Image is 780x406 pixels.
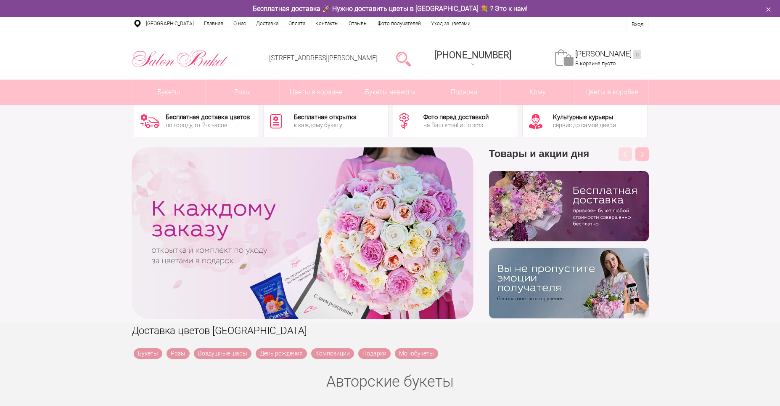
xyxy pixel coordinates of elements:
[427,80,501,105] a: Подарки
[134,348,162,359] a: Букеты
[553,122,616,128] div: сервис до самой двери
[575,60,616,67] span: В корзине пусто
[358,348,391,359] a: Подарки
[553,114,616,120] div: Культурные курьеры
[125,4,655,13] div: Бесплатная доставка 🚀 Нужно доставить цветы в [GEOGRAPHIC_DATA] 💐 ? Это к нам!
[395,348,438,359] a: Монобукеты
[311,348,354,359] a: Композиции
[166,114,250,120] div: Бесплатная доставка цветов
[283,17,310,30] a: Оплата
[344,17,373,30] a: Отзывы
[194,348,251,359] a: Воздушные шары
[310,17,344,30] a: Контакты
[294,122,357,128] div: к каждому букету
[132,80,206,105] a: Букеты
[429,47,516,71] a: [PHONE_NUMBER]
[353,80,427,105] a: Букеты невесты
[489,248,649,318] img: v9wy31nijnvkfycrkduev4dhgt9psb7e.png.webp
[489,147,649,171] h3: Товары и акции дня
[501,80,574,105] span: Кому
[167,348,190,359] a: Розы
[632,21,643,27] a: Вход
[633,50,641,59] ins: 0
[575,80,648,105] a: Цветы в коробке
[635,147,649,161] button: Next
[141,17,199,30] a: [GEOGRAPHIC_DATA]
[326,373,454,390] a: Авторские букеты
[269,54,378,62] a: [STREET_ADDRESS][PERSON_NAME]
[423,122,489,128] div: на Ваш email и по sms
[206,80,279,105] a: Розы
[228,17,251,30] a: О нас
[294,114,357,120] div: Бесплатная открытка
[373,17,426,30] a: Фото получателей
[256,348,307,359] a: День рождения
[575,49,641,59] a: [PERSON_NAME]
[132,323,649,338] h1: Доставка цветов [GEOGRAPHIC_DATA]
[426,17,476,30] a: Уход за цветами
[132,48,228,69] img: Цветы Нижний Новгород
[434,50,511,60] span: [PHONE_NUMBER]
[423,114,489,120] div: Фото перед доставкой
[489,171,649,241] img: hpaj04joss48rwypv6hbykmvk1dj7zyr.png.webp
[280,80,353,105] a: Цветы в корзине
[166,122,250,128] div: по городу, от 2-х часов
[199,17,228,30] a: Главная
[251,17,283,30] a: Доставка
